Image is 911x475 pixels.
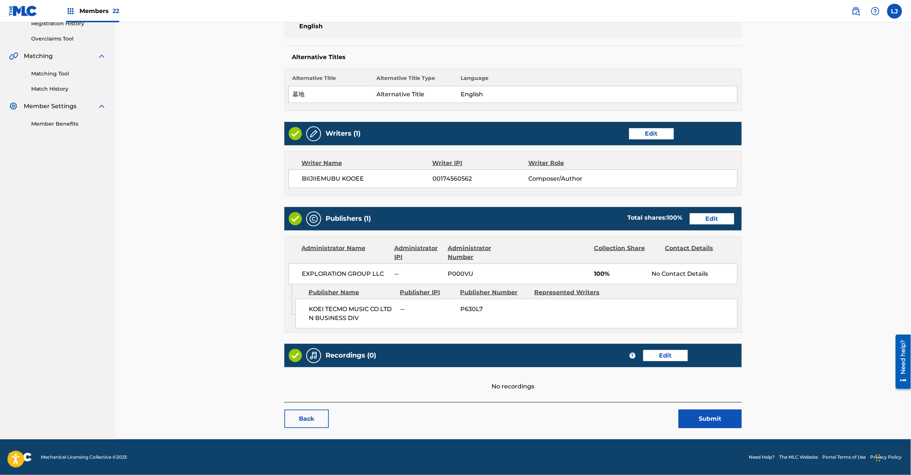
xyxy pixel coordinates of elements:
[871,7,880,16] img: help
[31,20,106,28] a: Registration History
[66,7,75,16] img: Top Rightsholders
[309,214,318,223] img: Publishers
[309,351,318,360] img: Recordings
[849,4,863,19] a: Public Search
[665,244,731,262] div: Contact Details
[112,7,119,14] span: 22
[373,86,457,103] td: Alternative Title
[432,159,529,168] div: Writer IPI
[887,4,902,19] div: User Menu
[9,52,18,61] img: Matching
[594,269,646,278] span: 100%
[326,351,376,360] h5: Recordings (0)
[627,213,682,222] div: Total shares:
[868,4,883,19] div: Help
[284,410,329,428] a: Back
[876,447,881,469] div: Drag
[97,102,106,111] img: expand
[24,102,76,111] span: Member Settings
[535,288,603,297] div: Represented Writers
[299,22,408,31] span: English
[890,332,911,392] iframe: Resource Center
[373,74,457,86] th: Alternative Title Type
[9,102,18,111] img: Member Settings
[309,305,395,323] span: KOEI TECMO MUSIC CO LTD N BUSINESS DIV
[31,70,106,78] a: Matching Tool
[289,86,373,103] td: 墓地
[292,54,734,61] h5: Alternative Titles
[301,244,389,262] div: Administrator Name
[690,213,734,224] a: Edit
[432,174,528,183] span: 00174560562
[9,453,32,462] img: logo
[289,127,302,140] img: Valid
[289,212,302,225] img: Valid
[457,86,738,103] td: English
[289,74,373,86] th: Alternative Title
[823,454,866,461] a: Portal Terms of Use
[400,305,455,314] span: --
[457,74,738,86] th: Language
[9,6,37,16] img: MLC Logo
[31,35,106,43] a: Overclaims Tool
[326,214,371,223] h5: Publishers (1)
[780,454,818,461] a: The MLC Website
[284,367,742,391] div: No recordings
[309,129,318,138] img: Writers
[448,244,513,262] div: Administrator Number
[460,288,529,297] div: Publisher Number
[302,269,389,278] span: EXPLORATION GROUP LLC
[448,269,513,278] span: P000VU
[79,7,119,15] span: Members
[667,214,682,221] span: 100 %
[874,439,911,475] iframe: Chat Widget
[460,305,529,314] span: P630L7
[749,454,775,461] a: Need Help?
[31,120,106,128] a: Member Benefits
[289,349,302,362] img: Valid
[395,269,443,278] span: --
[301,159,432,168] div: Writer Name
[852,7,861,16] img: search
[528,159,616,168] div: Writer Role
[400,288,454,297] div: Publisher IPI
[629,128,674,139] a: Edit
[594,244,660,262] div: Collection Share
[41,454,127,461] span: Mechanical Licensing Collective © 2025
[643,350,688,361] a: Edit
[31,85,106,93] a: Match History
[24,52,53,61] span: Matching
[528,174,616,183] span: Composer/Author
[308,288,394,297] div: Publisher Name
[394,244,442,262] div: Administrator IPI
[97,52,106,61] img: expand
[652,269,737,278] div: No Contact Details
[302,174,432,183] span: BIIJIIEMUBU KOOEE
[871,454,902,461] a: Privacy Policy
[679,410,742,428] button: Submit
[630,353,636,359] span: ?
[326,129,360,138] h5: Writers (1)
